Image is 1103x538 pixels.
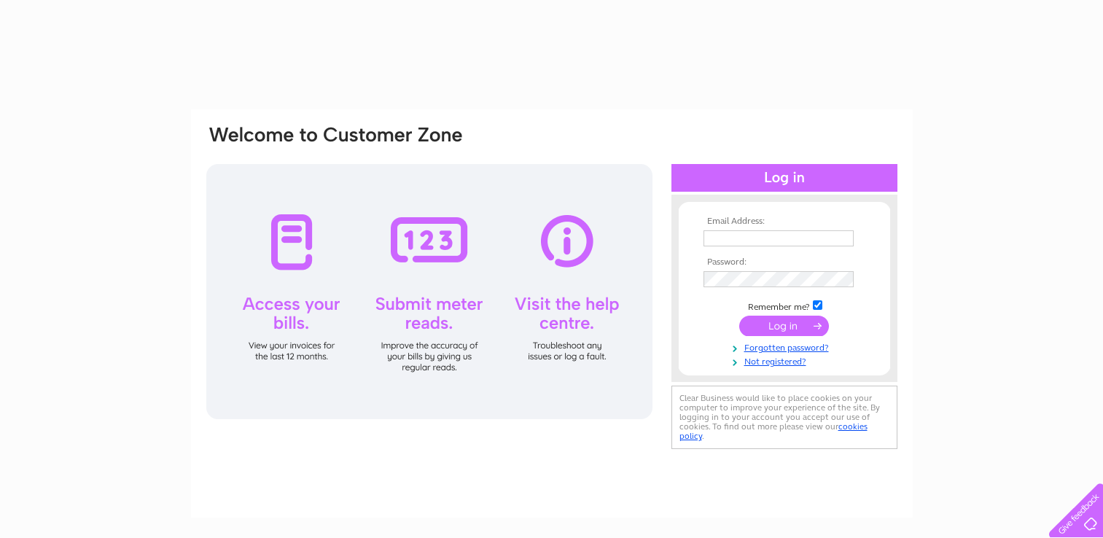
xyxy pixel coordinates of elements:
a: Not registered? [703,354,869,367]
th: Password: [700,257,869,268]
a: Forgotten password? [703,340,869,354]
a: cookies policy [679,421,868,441]
th: Email Address: [700,217,869,227]
td: Remember me? [700,298,869,313]
input: Submit [739,316,829,336]
div: Clear Business would like to place cookies on your computer to improve your experience of the sit... [671,386,897,449]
